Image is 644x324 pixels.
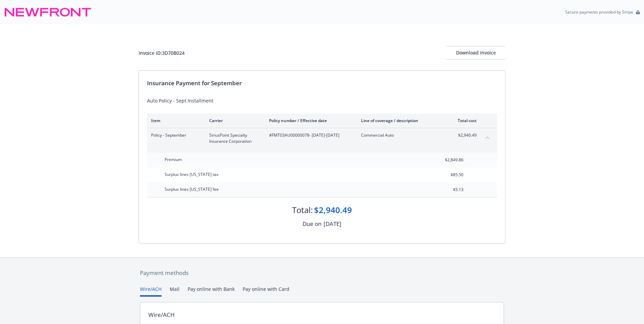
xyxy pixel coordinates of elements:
[482,132,493,143] button: collapse content
[243,285,289,297] button: Pay online with Card
[361,132,440,138] span: Commercial Auto
[209,132,258,144] span: SiriusPoint Specialty Insurance Corporation
[303,219,321,228] div: Due on
[139,49,185,56] div: Invoice ID: 3D70B024
[188,285,235,297] button: Pay online with Bank
[147,97,497,104] div: Auto Policy - Sept Installment
[151,118,198,123] div: Item
[314,204,352,216] div: $2,940.49
[165,186,219,192] span: Surplus lines [US_STATE] fee
[565,9,633,15] p: Secure payments provided by Stripe
[147,79,497,88] div: Insurance Payment for September
[424,185,468,195] input: 0.00
[140,285,162,297] button: Wire/ACH
[361,118,440,123] div: Line of coverage / description
[147,128,497,148] div: Policy - SeptemberSiriusPoint Specialty Insurance Corporation#FMT03AU00000078- [DATE]-[DATE]Comme...
[165,157,182,162] span: Premium
[269,132,350,138] span: #FMT03AU00000078 - [DATE]-[DATE]
[165,171,218,177] span: Surplus lines [US_STATE] tax
[292,204,313,216] div: Total:
[269,118,350,123] div: Policy number / Effective date
[151,132,198,138] span: Policy - September
[451,132,477,138] span: $2,940.49
[324,219,341,228] div: [DATE]
[209,118,258,123] div: Carrier
[170,285,180,297] button: Mail
[446,46,505,60] button: Download Invoice
[424,170,468,180] input: 0.00
[451,118,477,123] div: Total cost
[140,269,504,277] div: Payment methods
[148,310,175,319] div: Wire/ACH
[424,155,468,165] input: 0.00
